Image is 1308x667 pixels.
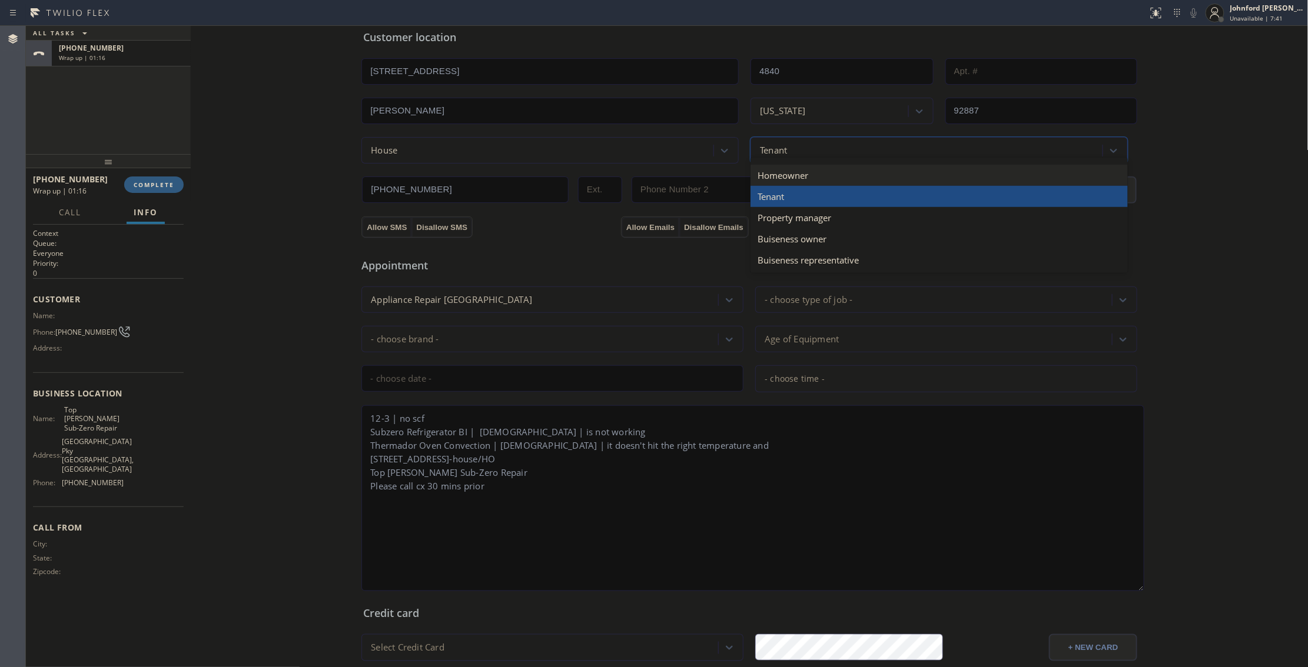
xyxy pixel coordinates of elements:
[33,186,87,196] span: Wrap up | 01:16
[33,174,108,185] span: [PHONE_NUMBER]
[59,43,124,53] span: [PHONE_NUMBER]
[679,217,748,238] button: Disallow Emails
[751,58,934,85] input: Street #
[33,414,64,423] span: Name:
[371,144,397,157] div: House
[751,165,1128,186] div: Homeowner
[33,228,184,238] h1: Context
[52,201,88,224] button: Call
[362,217,411,238] button: Allow SMS
[578,176,622,203] input: Ext.
[361,258,619,274] span: Appointment
[371,293,532,306] div: Appliance Repair [GEOGRAPHIC_DATA]
[33,311,64,320] span: Name:
[371,332,439,346] div: - choose brand -
[33,248,184,258] p: Everyone
[361,365,743,392] input: - choose date -
[632,176,838,203] input: Phone Number 2
[1049,634,1137,661] button: + NEW CARD
[33,478,62,487] span: Phone:
[622,217,679,238] button: Allow Emails
[751,249,1128,271] div: Buiseness representative
[363,29,1136,45] div: Customer location
[134,181,174,189] span: COMPLETE
[1186,5,1202,21] button: Mute
[26,26,99,40] button: ALL TASKS
[33,567,64,576] span: Zipcode:
[945,58,1138,85] input: Apt. #
[760,144,787,157] div: Tenant
[33,294,184,305] span: Customer
[33,258,184,268] h2: Priority:
[33,451,62,459] span: Address:
[751,186,1128,207] div: Tenant
[62,478,124,487] span: [PHONE_NUMBER]
[33,238,184,248] h2: Queue:
[59,54,105,62] span: Wrap up | 01:16
[362,176,569,203] input: Phone Number
[760,104,805,118] div: [US_STATE]
[411,217,472,238] button: Disallow SMS
[361,405,1144,591] textarea: 12-3 | no scf Subzero Refrigerator BI | [DEMOGRAPHIC_DATA] | is not working Thermador Oven Convec...
[55,328,117,336] span: [PHONE_NUMBER]
[751,207,1128,228] div: Property manager
[765,332,839,346] div: Age of Equipment
[371,641,444,655] div: Select Credit Card
[361,98,739,124] input: City
[33,539,64,548] span: City:
[127,201,165,224] button: Info
[64,405,123,432] span: Top [PERSON_NAME] Sub-Zero Repair
[751,228,1128,249] div: Buiseness owner
[59,207,81,218] span: Call
[33,522,184,533] span: Call From
[1230,14,1283,22] span: Unavailable | 7:41
[62,437,134,473] span: [GEOGRAPHIC_DATA] Pky [GEOGRAPHIC_DATA], [GEOGRAPHIC_DATA]
[134,207,158,218] span: Info
[363,605,1136,621] div: Credit card
[33,29,75,37] span: ALL TASKS
[33,343,64,352] span: Address:
[33,268,184,278] p: 0
[765,293,852,306] div: - choose type of job -
[1230,3,1304,13] div: Johnford [PERSON_NAME]
[33,388,184,399] span: Business location
[765,373,825,384] span: - choose time -
[33,328,55,336] span: Phone:
[945,98,1138,124] input: ZIP
[361,58,739,85] input: Address
[33,553,64,562] span: State:
[124,176,184,193] button: COMPLETE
